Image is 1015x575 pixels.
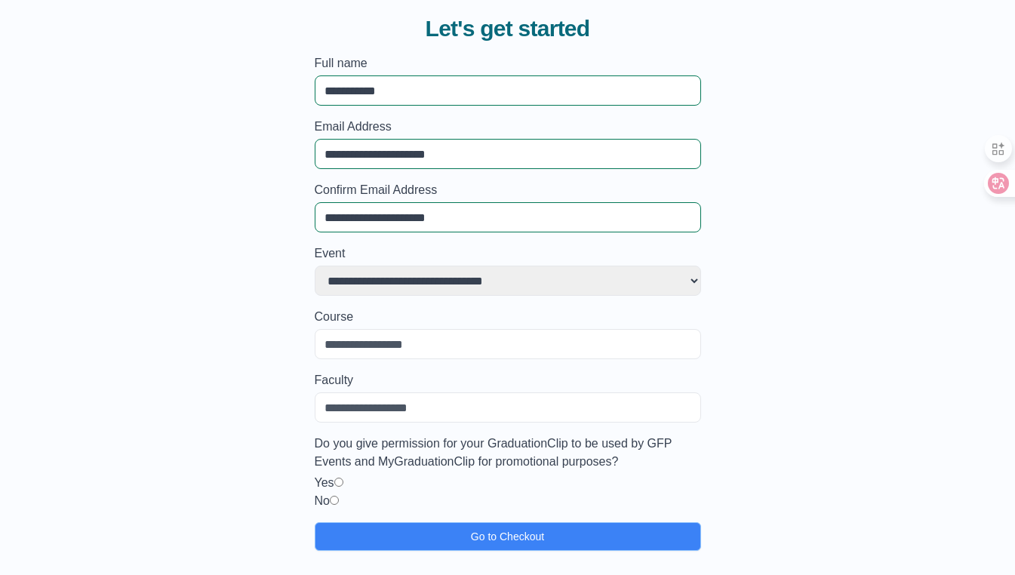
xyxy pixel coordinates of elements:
span: Let's get started [426,15,590,42]
label: Do you give permission for your GraduationClip to be used by GFP Events and MyGraduationClip for ... [315,435,701,471]
button: Go to Checkout [315,522,701,551]
label: Full name [315,54,701,72]
label: Yes [315,476,334,489]
label: Confirm Email Address [315,181,701,199]
label: Event [315,244,701,263]
label: No [315,494,330,507]
label: Faculty [315,371,701,389]
label: Email Address [315,118,701,136]
label: Course [315,308,701,326]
